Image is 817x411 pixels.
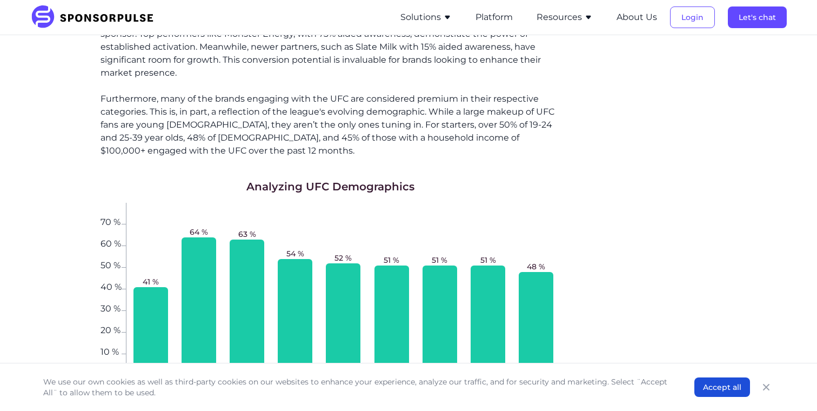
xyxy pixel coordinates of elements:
button: Solutions [400,11,452,24]
span: 30 % [101,304,122,311]
button: Resources [537,11,593,24]
button: About Us [617,11,657,24]
span: 20 % [101,326,122,333]
span: 70 % [101,218,122,224]
a: About Us [617,12,657,22]
span: 60 % [101,240,122,246]
span: 63 % [238,229,256,240]
button: Login [670,6,715,28]
span: 50 % [101,261,122,268]
p: We use our own cookies as well as third-party cookies on our websites to enhance your experience,... [43,376,673,398]
iframe: Chat Widget [763,359,817,411]
h1: Analyzing UFC Demographics [246,179,414,194]
a: Platform [476,12,513,22]
a: Let's chat [728,12,787,22]
span: 40 % [101,283,122,289]
button: Let's chat [728,6,787,28]
span: 48 % [527,261,545,272]
img: SponsorPulse [30,5,162,29]
p: Furthermore, many of the brands engaging with the UFC are considered premium in their respective ... [101,92,560,157]
span: 51 % [384,255,399,266]
span: 64 % [190,227,208,237]
span: 52 % [334,253,352,263]
a: Login [670,12,715,22]
span: 54 % [286,248,304,259]
span: 51 % [480,255,496,266]
button: Platform [476,11,513,24]
span: 51 % [432,255,447,266]
button: Close [759,380,774,395]
button: Accept all [694,377,750,397]
span: 10 % [101,348,122,354]
span: 41 % [143,276,159,287]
